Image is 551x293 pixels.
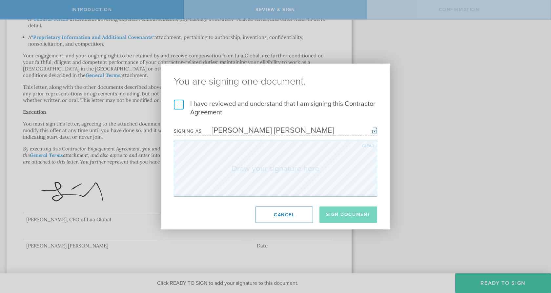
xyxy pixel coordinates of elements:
div: [PERSON_NAME] [PERSON_NAME] [202,126,334,135]
button: Cancel [255,206,313,223]
button: Sign Document [319,206,377,223]
ng-pluralize: You are signing one document. [174,77,377,87]
label: I have reviewed and understand that I am signing this Contractor Agreement [174,100,377,117]
div: Signing as [174,128,202,134]
iframe: Chat Widget [518,242,551,273]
